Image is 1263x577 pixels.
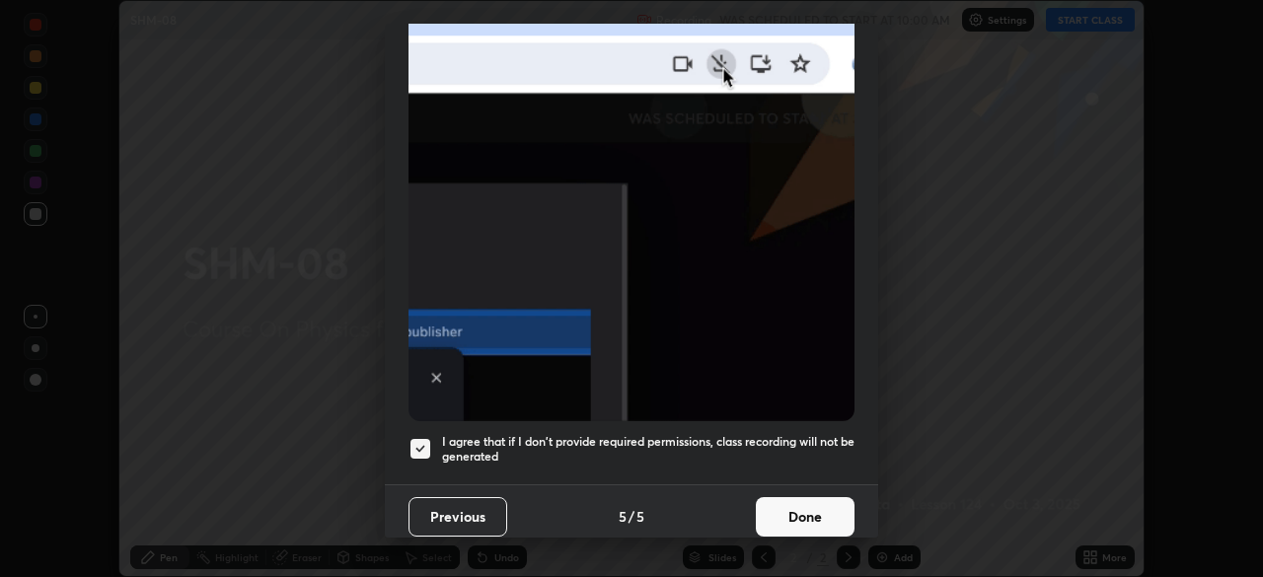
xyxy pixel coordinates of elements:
[756,497,854,537] button: Done
[409,497,507,537] button: Previous
[629,506,634,527] h4: /
[442,434,854,465] h5: I agree that if I don't provide required permissions, class recording will not be generated
[636,506,644,527] h4: 5
[619,506,627,527] h4: 5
